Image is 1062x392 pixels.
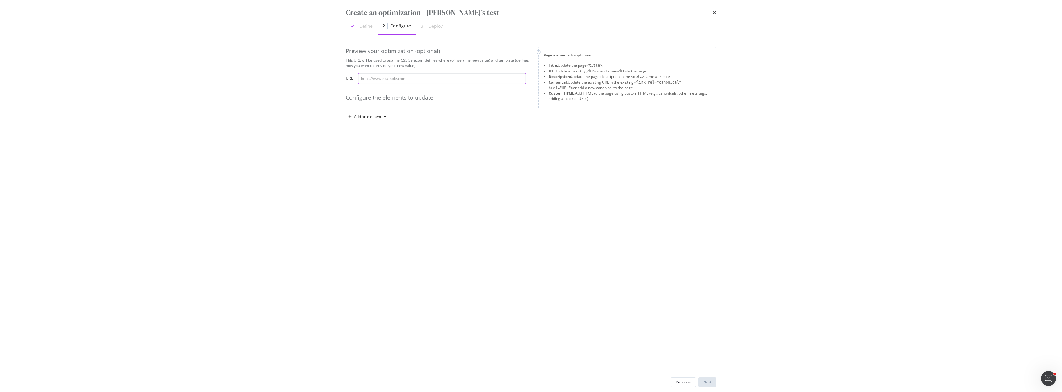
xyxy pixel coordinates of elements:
iframe: Intercom live chat [1041,371,1056,386]
div: Page elements to optimize [544,52,711,58]
div: Configure [390,23,411,29]
li: Update the page . [549,63,711,68]
div: Add an element [354,115,381,118]
strong: Description: [549,74,571,79]
div: Configure the elements to update [346,94,531,102]
div: 3 [421,23,423,29]
input: https://www.example.com [358,73,526,84]
strong: Title: [549,63,558,68]
span: <title> [587,63,602,68]
span: <meta> [631,75,644,79]
li: Update an existing or add a new to the page. [549,68,711,74]
button: Add an element [346,112,389,122]
div: Define [359,23,373,29]
div: This URL will be used to test the CSS Selector (defines where to insert the new value) and templa... [346,58,531,68]
span: <h1> [618,69,627,73]
li: Update the page description in the name attribute [549,74,711,80]
span: <h1> [587,69,596,73]
strong: H1: [549,68,554,74]
div: Preview your optimization (optional) [346,47,531,55]
li: Add HTML to the page using custom HTML (e.g., canonicals, other meta tags, adding a block of URLs). [549,91,711,101]
div: Next [703,379,711,385]
button: Previous [671,377,696,387]
div: times [713,7,716,18]
label: URL [346,76,353,82]
strong: Custom HTML: [549,91,575,96]
li: Update the existing URL in the existing or add a new canonical to the page. [549,80,711,91]
div: Create an optimization - [PERSON_NAME]'s test [346,7,499,18]
strong: Canonical: [549,80,568,85]
span: <link rel="canonical" href="URL"> [549,80,681,90]
div: Previous [676,379,691,385]
button: Next [698,377,716,387]
div: Deploy [429,23,443,29]
div: 2 [383,23,385,29]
